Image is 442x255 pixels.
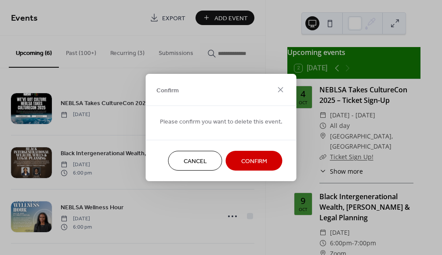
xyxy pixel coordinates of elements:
span: Please confirm you want to delete this event. [160,117,283,127]
button: Cancel [168,151,222,171]
button: Confirm [226,151,283,171]
span: Confirm [241,157,267,166]
span: Confirm [156,86,179,95]
span: Cancel [184,157,207,166]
